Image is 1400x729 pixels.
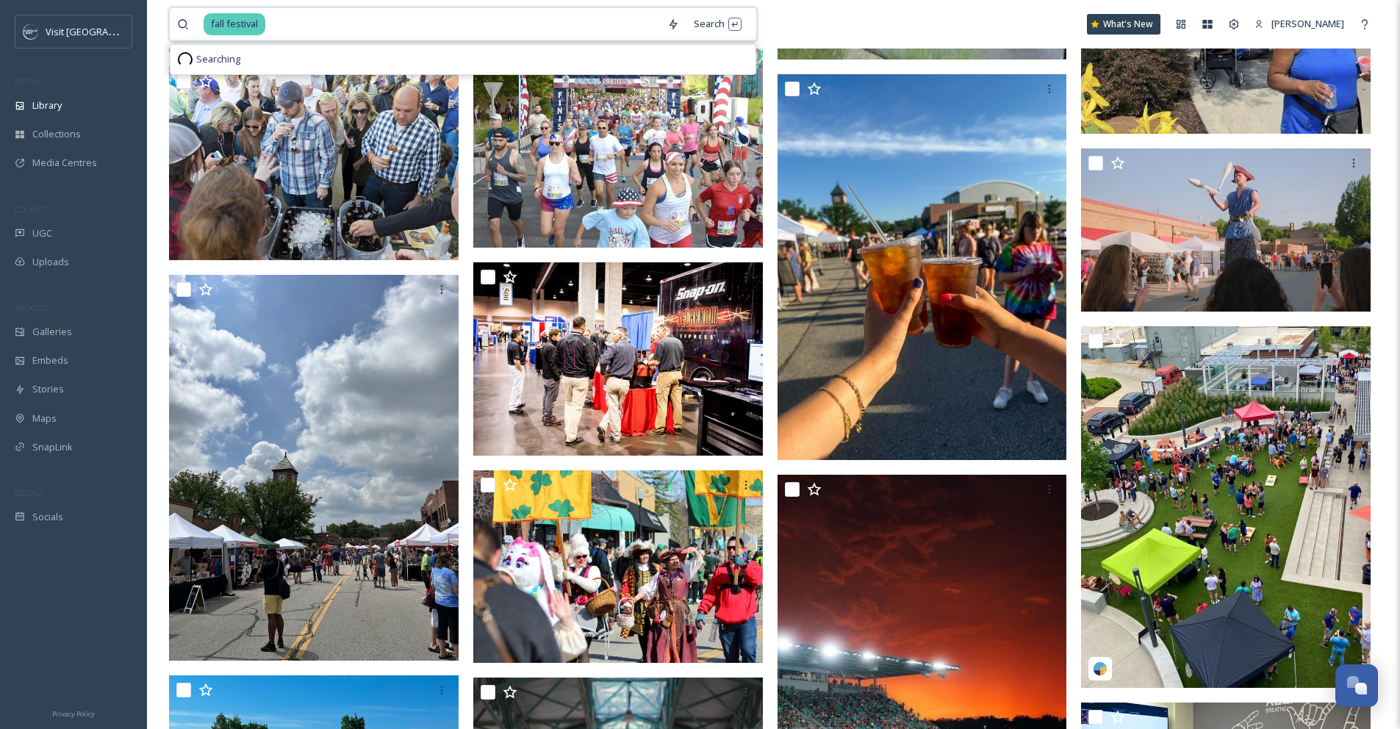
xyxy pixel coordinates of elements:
[1271,17,1344,30] span: [PERSON_NAME]
[24,24,38,39] img: c3es6xdrejuflcaqpovn.png
[32,127,81,141] span: Collections
[52,704,95,722] a: Privacy Policy
[473,262,763,456] img: JoCoConvCtr-10.jpg
[15,302,49,313] span: WIDGETS
[473,39,763,248] img: 567fab29-a11e-6eae-57a6-268c341a6ab0.jpg
[32,412,57,425] span: Maps
[32,255,69,269] span: Uploads
[32,382,64,396] span: Stories
[1081,326,1371,689] img: 49598880-28b7-0ee5-2ec9-040b8deb5914.jpg
[1087,14,1160,35] a: What's New
[1247,10,1351,38] a: [PERSON_NAME]
[778,74,1067,460] img: 0a8ff567-ed80-813d-4b66-ae507980f935.jpg
[32,226,52,240] span: UGC
[32,98,62,112] span: Library
[473,470,763,663] img: DOP_SPD Parade_2025-32.jpg
[169,275,459,661] img: IMG_7142.jpg
[15,204,46,215] span: COLLECT
[1093,661,1108,676] img: snapsea-logo.png
[15,487,44,498] span: SOCIALS
[32,510,63,524] span: Socials
[204,13,265,35] span: fall festival
[686,10,749,38] div: Search
[1335,664,1378,707] button: Open Chat
[169,67,459,260] img: Brewfest_SamplingGroup.jpg
[32,156,97,170] span: Media Centres
[32,353,68,367] span: Embeds
[46,24,159,38] span: Visit [GEOGRAPHIC_DATA]
[196,52,240,66] span: Searching
[1081,148,1371,312] img: 2640f242-8420-15d1-928f-1547927901d1.jpg
[32,325,72,339] span: Galleries
[15,76,40,87] span: MEDIA
[32,440,73,454] span: SnapLink
[52,709,95,719] span: Privacy Policy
